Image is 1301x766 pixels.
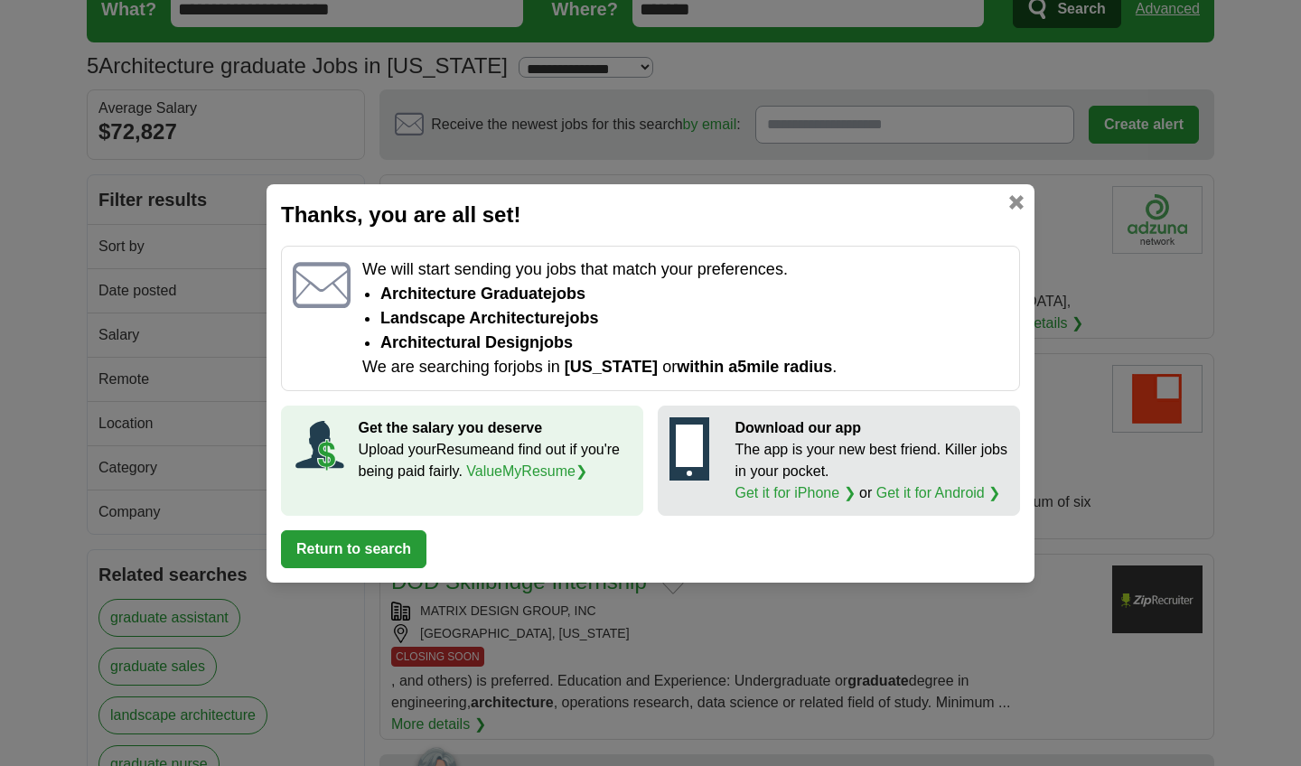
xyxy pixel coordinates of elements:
[362,355,1008,379] p: We are searching for jobs in or .
[735,485,856,500] a: Get it for iPhone ❯
[380,282,1008,306] li: architecture graduate jobs
[735,439,1009,504] p: The app is your new best friend. Killer jobs in your pocket. or
[362,257,1008,282] p: We will start sending you jobs that match your preferences.
[876,485,1001,500] a: Get it for Android ❯
[677,358,832,376] span: within a 5 mile radius
[380,331,1008,355] li: architectural design jobs
[380,306,1008,331] li: landscape architecture jobs
[466,463,587,479] a: ValueMyResume❯
[281,530,426,568] button: Return to search
[735,417,1009,439] p: Download our app
[565,358,658,376] span: [US_STATE]
[359,439,632,482] p: Upload your Resume and find out if you're being paid fairly.
[281,199,1020,231] h2: Thanks, you are all set!
[359,417,632,439] p: Get the salary you deserve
